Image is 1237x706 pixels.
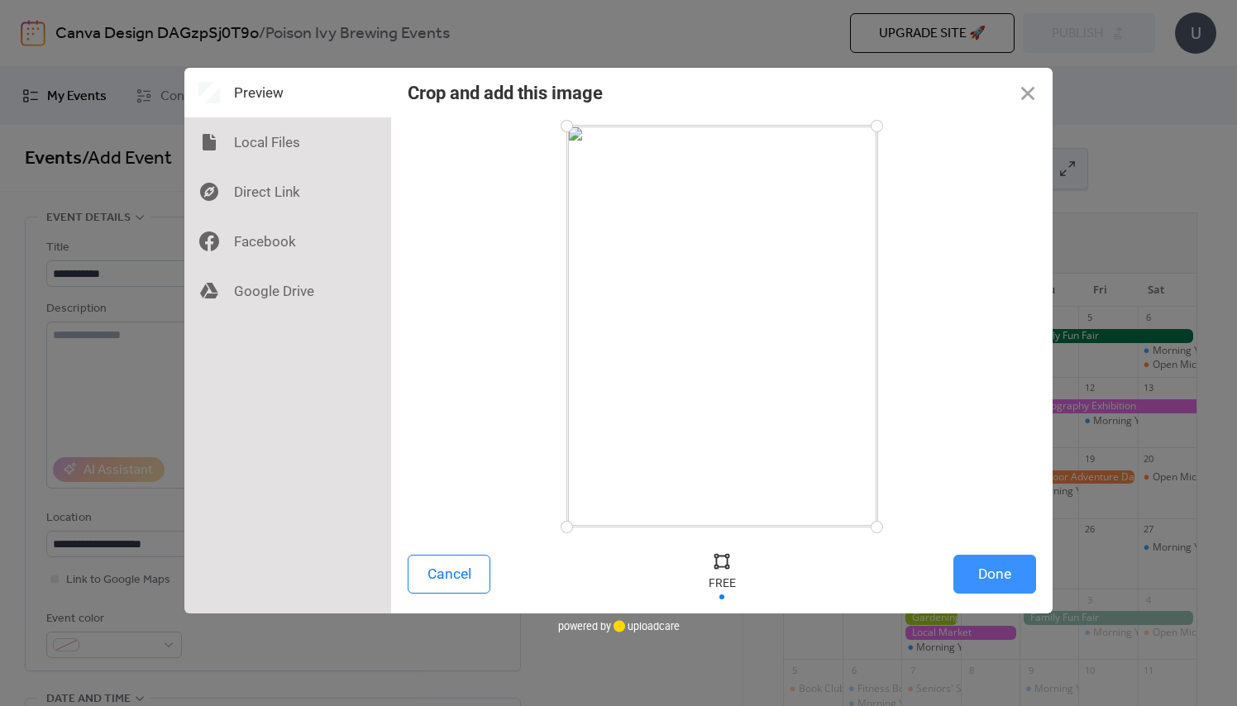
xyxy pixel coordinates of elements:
div: Direct Link [184,167,391,217]
a: uploadcare [611,620,680,632]
button: Cancel [408,555,490,594]
div: Local Files [184,117,391,167]
div: Crop and add this image [408,83,603,103]
div: powered by [558,613,680,638]
div: Google Drive [184,266,391,316]
button: Close [1003,68,1053,117]
div: Preview [184,68,391,117]
button: Done [953,555,1036,594]
div: Facebook [184,217,391,266]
